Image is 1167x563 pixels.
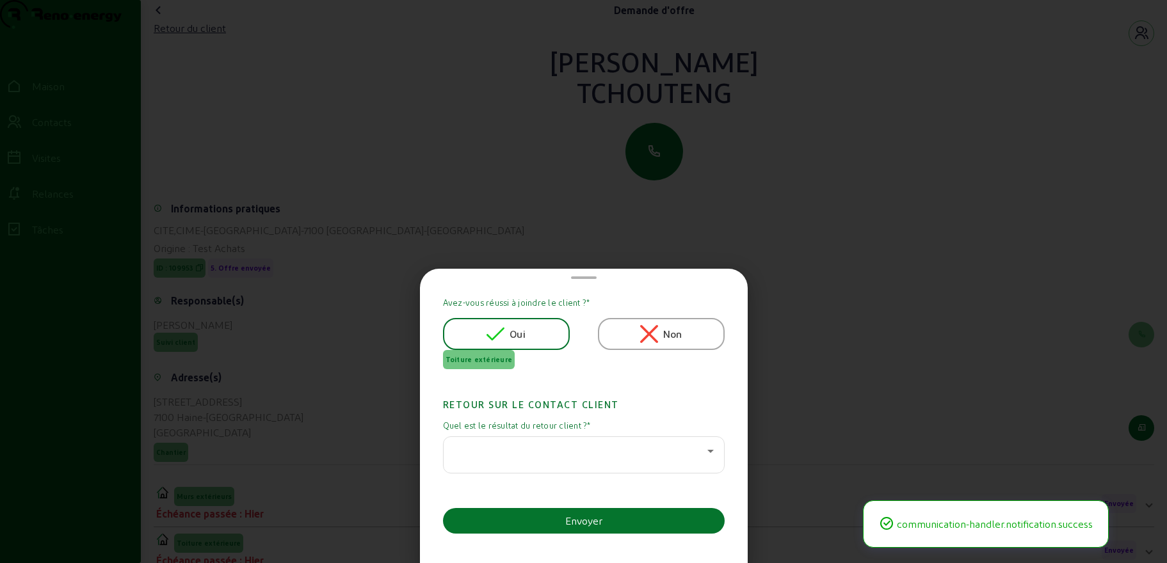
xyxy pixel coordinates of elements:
[443,399,619,410] font: Retour sur le contact client
[443,420,588,430] font: Quel est le résultat du retour client ?
[565,514,602,527] font: Envoyer
[446,355,513,363] font: Toiture extérieure
[897,518,1093,530] font: communication-handler.notification.success
[663,328,682,340] font: Non
[443,297,587,307] font: Avez-vous réussi à joindre le client ?
[443,508,725,534] button: Envoyer
[510,328,526,340] font: Oui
